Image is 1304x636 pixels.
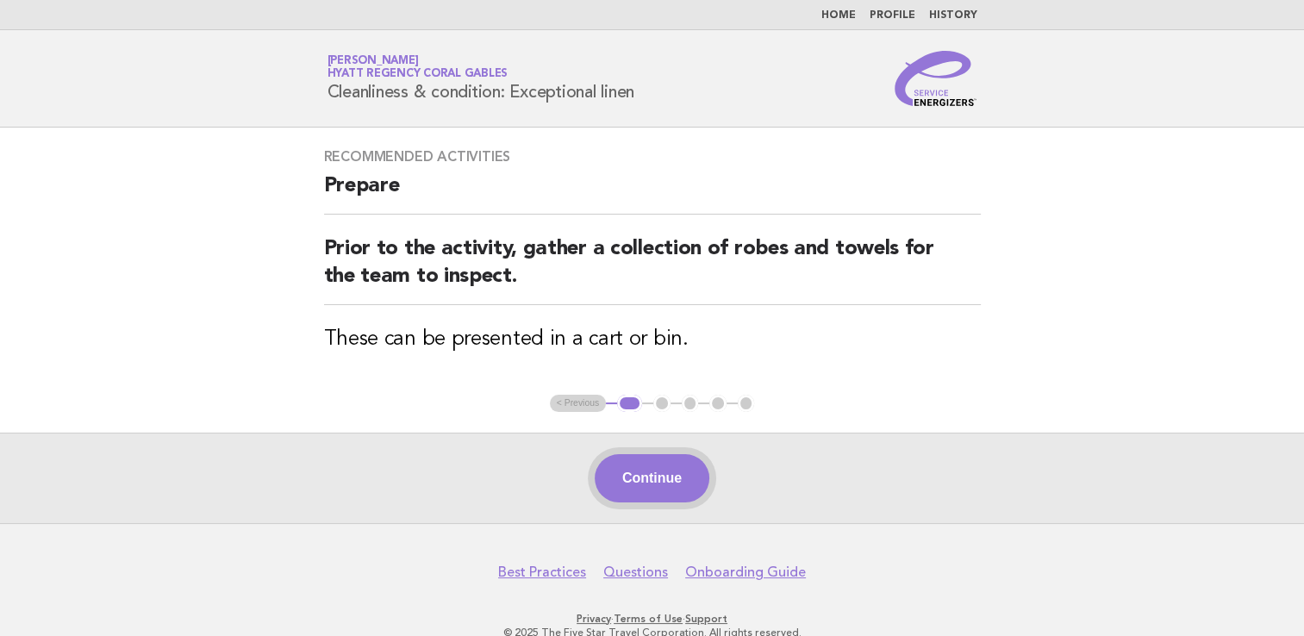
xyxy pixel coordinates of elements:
[603,564,668,581] a: Questions
[617,395,642,412] button: 1
[895,51,977,106] img: Service Energizers
[498,564,586,581] a: Best Practices
[577,613,611,625] a: Privacy
[685,564,806,581] a: Onboarding Guide
[595,454,709,502] button: Continue
[324,172,981,215] h2: Prepare
[614,613,683,625] a: Terms of Use
[324,326,981,353] h3: These can be presented in a cart or bin.
[685,613,727,625] a: Support
[324,235,981,305] h2: Prior to the activity, gather a collection of robes and towels for the team to inspect.
[328,55,508,79] a: [PERSON_NAME]Hyatt Regency Coral Gables
[125,612,1180,626] p: · ·
[929,10,977,21] a: History
[328,56,635,101] h1: Cleanliness & condition: Exceptional linen
[821,10,856,21] a: Home
[328,69,508,80] span: Hyatt Regency Coral Gables
[324,148,981,165] h3: Recommended activities
[870,10,915,21] a: Profile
